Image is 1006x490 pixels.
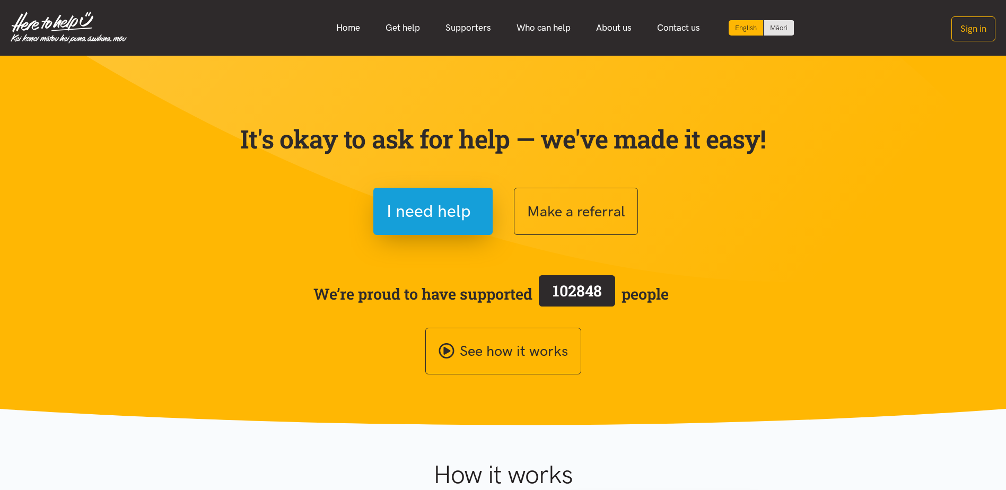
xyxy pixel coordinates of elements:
[532,273,622,314] a: 102848
[373,16,433,39] a: Get help
[373,188,493,235] button: I need help
[433,16,504,39] a: Supporters
[238,124,768,154] p: It's okay to ask for help — we've made it easy!
[729,20,794,36] div: Language toggle
[313,273,669,314] span: We’re proud to have supported people
[425,328,581,375] a: See how it works
[644,16,713,39] a: Contact us
[553,281,602,301] span: 102848
[323,16,373,39] a: Home
[387,198,471,225] span: I need help
[514,188,638,235] button: Make a referral
[583,16,644,39] a: About us
[729,20,764,36] div: Current language
[330,459,676,490] h1: How it works
[504,16,583,39] a: Who can help
[951,16,995,41] button: Sign in
[764,20,794,36] a: Switch to Te Reo Māori
[11,12,127,43] img: Home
